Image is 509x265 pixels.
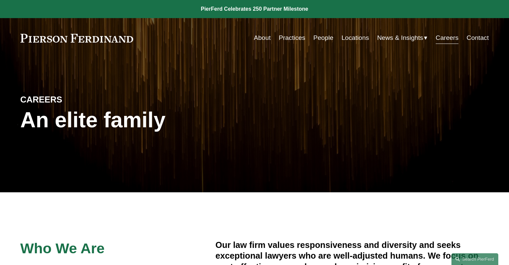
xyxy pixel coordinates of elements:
[377,31,428,44] a: folder dropdown
[313,31,333,44] a: People
[20,108,255,132] h1: An elite family
[377,32,423,44] span: News & Insights
[279,31,305,44] a: Practices
[466,31,489,44] a: Contact
[20,94,138,105] h4: CAREERS
[436,31,458,44] a: Careers
[20,240,105,256] span: Who We Are
[254,31,271,44] a: About
[341,31,369,44] a: Locations
[451,253,498,265] a: Search this site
